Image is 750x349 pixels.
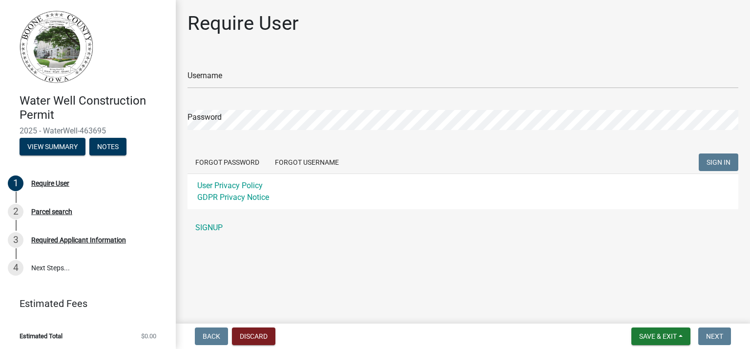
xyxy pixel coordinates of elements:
[8,175,23,191] div: 1
[195,327,228,345] button: Back
[20,94,168,122] h4: Water Well Construction Permit
[20,138,85,155] button: View Summary
[197,193,269,202] a: GDPR Privacy Notice
[31,237,126,243] div: Required Applicant Information
[20,10,94,84] img: Boone County, Iowa
[631,327,690,345] button: Save & Exit
[31,180,69,187] div: Require User
[89,138,126,155] button: Notes
[89,143,126,151] wm-modal-confirm: Notes
[8,204,23,219] div: 2
[639,332,677,340] span: Save & Exit
[187,153,267,171] button: Forgot Password
[203,332,220,340] span: Back
[187,218,738,238] a: SIGNUP
[707,158,730,166] span: SIGN IN
[699,153,738,171] button: SIGN IN
[141,333,156,339] span: $0.00
[8,260,23,276] div: 4
[31,208,72,215] div: Parcel search
[232,327,275,345] button: Discard
[197,181,263,190] a: User Privacy Policy
[20,126,156,135] span: 2025 - WaterWell-463695
[698,327,731,345] button: Next
[706,332,723,340] span: Next
[20,143,85,151] wm-modal-confirm: Summary
[8,232,23,248] div: 3
[187,12,299,35] h1: Require User
[20,333,62,339] span: Estimated Total
[267,153,347,171] button: Forgot Username
[8,294,160,313] a: Estimated Fees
